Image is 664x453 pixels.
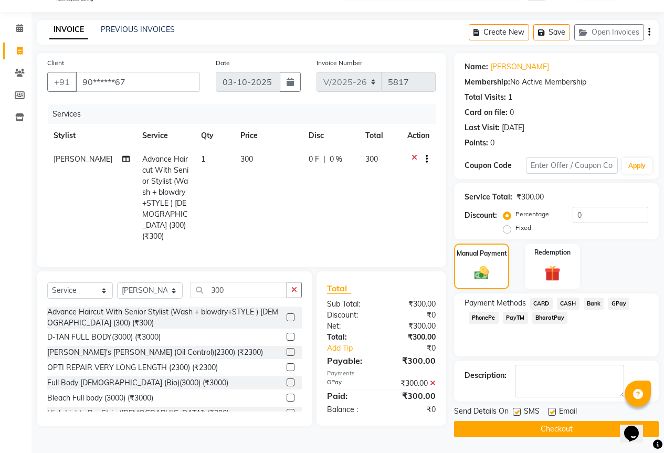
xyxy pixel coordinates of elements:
[584,298,604,310] span: Bank
[524,406,540,419] span: SMS
[392,343,444,354] div: ₹0
[532,312,568,324] span: BharatPay
[76,72,200,92] input: Search by Name/Mobile/Email/Code
[470,265,494,281] img: _cash.svg
[381,354,444,367] div: ₹300.00
[319,404,382,415] div: Balance :
[319,321,382,332] div: Net:
[622,158,652,174] button: Apply
[319,378,382,389] div: GPay
[503,312,528,324] span: PayTM
[465,192,512,203] div: Service Total:
[327,369,436,378] div: Payments
[47,347,263,358] div: [PERSON_NAME]'s [PERSON_NAME] (Oil Control)(2300) (₹2300)
[365,154,378,164] span: 300
[234,124,302,148] th: Price
[201,154,205,164] span: 1
[534,248,571,257] label: Redemption
[465,77,648,88] div: No Active Membership
[465,107,508,118] div: Card on file:
[401,124,436,148] th: Action
[381,299,444,310] div: ₹300.00
[381,389,444,402] div: ₹300.00
[381,332,444,343] div: ₹300.00
[526,157,618,174] input: Enter Offer / Coupon Code
[327,283,351,294] span: Total
[515,223,531,233] label: Fixed
[319,299,382,310] div: Sub Total:
[319,354,382,367] div: Payable:
[465,370,507,381] div: Description:
[381,404,444,415] div: ₹0
[49,20,88,39] a: INVOICE
[620,411,654,443] iframe: chat widget
[381,378,444,389] div: ₹300.00
[136,124,195,148] th: Service
[359,124,401,148] th: Total
[469,24,529,40] button: Create New
[508,92,512,103] div: 1
[530,298,553,310] span: CARD
[465,298,526,309] span: Payment Methods
[533,24,570,40] button: Save
[47,393,153,404] div: Bleach Full body (3000) (₹3000)
[465,210,497,221] div: Discount:
[47,332,161,343] div: D-TAN FULL BODY(3000) (₹3000)
[540,264,565,283] img: _gift.svg
[515,209,549,219] label: Percentage
[302,124,359,148] th: Disc
[47,408,229,419] div: High Lights Per Strip ([DEMOGRAPHIC_DATA]) (₹300)
[323,154,325,165] span: |
[465,122,500,133] div: Last Visit:
[319,332,382,343] div: Total:
[317,58,362,68] label: Invoice Number
[454,406,509,419] span: Send Details On
[240,154,253,164] span: 300
[608,298,629,310] span: GPay
[47,72,77,92] button: +91
[319,389,382,402] div: Paid:
[510,107,514,118] div: 0
[557,298,579,310] span: CASH
[574,24,644,40] button: Open Invoices
[47,377,228,388] div: Full Body [DEMOGRAPHIC_DATA] (Bio)(3000) (₹3000)
[465,61,488,72] div: Name:
[54,154,112,164] span: [PERSON_NAME]
[465,138,488,149] div: Points:
[101,25,175,34] a: PREVIOUS INVOICES
[309,154,319,165] span: 0 F
[559,406,577,419] span: Email
[381,310,444,321] div: ₹0
[191,282,287,298] input: Search or Scan
[490,138,494,149] div: 0
[195,124,234,148] th: Qty
[465,160,526,171] div: Coupon Code
[490,61,549,72] a: [PERSON_NAME]
[319,310,382,321] div: Discount:
[330,154,342,165] span: 0 %
[142,154,188,241] span: Advance Haircut With Senior Stylist (Wash + blowdry+STYLE ) [DEMOGRAPHIC_DATA] (300) (₹300)
[457,249,507,258] label: Manual Payment
[454,421,659,437] button: Checkout
[47,58,64,68] label: Client
[469,312,499,324] span: PhonePe
[465,92,506,103] div: Total Visits:
[48,104,444,124] div: Services
[465,77,510,88] div: Membership:
[47,124,136,148] th: Stylist
[517,192,544,203] div: ₹300.00
[381,321,444,332] div: ₹300.00
[216,58,230,68] label: Date
[47,362,218,373] div: OPTI REPAIR VERY LONG LENGTH (2300) (₹2300)
[47,307,282,329] div: Advance Haircut With Senior Stylist (Wash + blowdry+STYLE ) [DEMOGRAPHIC_DATA] (300) (₹300)
[502,122,524,133] div: [DATE]
[319,343,392,354] a: Add Tip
